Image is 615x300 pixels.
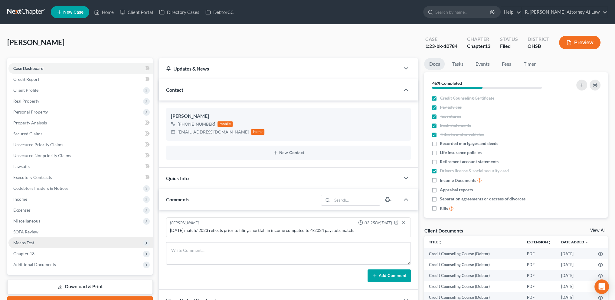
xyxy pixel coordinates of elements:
a: Case Dashboard [8,63,153,74]
a: Credit Report [8,74,153,85]
div: Case [425,36,457,43]
span: Real Property [13,98,39,104]
span: Additional Documents [13,262,56,267]
td: [DATE] [556,259,593,270]
div: Filed [500,43,518,50]
span: Contact [166,87,183,93]
strong: 46% Completed [432,81,462,86]
a: Client Portal [117,7,156,18]
a: Timer [518,58,540,70]
span: Chapter 13 [13,251,34,256]
div: Client Documents [424,227,463,234]
span: Means Test [13,240,34,245]
div: [DATE] match/ 2023 reflects prior to filing shortfall in income compated to 4/2024 paystub. match. [170,227,407,233]
span: Recorded mortgages and deeds [440,140,498,147]
span: SOFA Review [13,229,38,234]
span: Client Profile [13,87,38,93]
div: home [251,129,264,135]
div: Updates & News [166,65,393,72]
span: Pay advices [440,104,462,110]
span: 13 [485,43,490,49]
a: Directory Cases [156,7,202,18]
span: Secured Claims [13,131,42,136]
span: Executory Contracts [13,175,52,180]
a: DebtorCC [202,7,237,18]
span: Income [13,196,27,202]
a: Lawsuits [8,161,153,172]
td: Credit Counseling Course (Debtor) [424,281,522,292]
a: Events [470,58,494,70]
button: Add Comment [368,269,411,282]
a: Date Added expand_more [561,240,588,244]
div: [EMAIL_ADDRESS][DOMAIN_NAME] [178,129,249,135]
a: SOFA Review [8,226,153,237]
i: expand_more [585,241,588,244]
a: Titleunfold_more [429,240,442,244]
i: unfold_more [438,241,442,244]
span: Property Analysis [13,120,47,125]
span: Miscellaneous [13,218,40,223]
span: Tax returns [440,113,461,119]
span: Credit Report [13,77,39,82]
span: Appraisal reports [440,187,473,193]
span: Retirement account statements [440,159,499,165]
span: Quick Info [166,175,189,181]
div: OHSB [528,43,549,50]
a: Unsecured Priority Claims [8,139,153,150]
div: District [528,36,549,43]
a: Tasks [447,58,468,70]
span: Credit Counseling Certificate [440,95,494,101]
a: R. [PERSON_NAME] Attorney At Law [522,7,607,18]
span: 02:25PM[DATE] [364,220,392,226]
td: [DATE] [556,281,593,292]
td: Credit Counseling Course (Debtor) [424,248,522,259]
button: Preview [559,36,600,49]
td: [DATE] [556,248,593,259]
span: Separation agreements or decrees of divorces [440,196,525,202]
a: Home [91,7,117,18]
span: Drivers license & social security card [440,168,509,174]
div: Open Intercom Messenger [594,279,609,294]
td: PDF [522,270,556,281]
a: Property Analysis [8,117,153,128]
span: Case Dashboard [13,66,44,71]
i: unfold_more [548,241,551,244]
td: PDF [522,248,556,259]
td: Credit Counseling Course (Debtor) [424,270,522,281]
div: Status [500,36,518,43]
div: Chapter [467,36,490,43]
a: View All [590,228,605,232]
span: Titles to motor vehicles [440,131,484,137]
span: Codebtors Insiders & Notices [13,186,68,191]
td: PDF [522,281,556,292]
span: Income Documents [440,177,476,183]
span: Bank statements [440,122,471,128]
a: Extensionunfold_more [527,240,551,244]
span: [PERSON_NAME] [7,38,64,47]
a: Help [501,7,521,18]
a: Executory Contracts [8,172,153,183]
div: [PERSON_NAME] [170,220,199,226]
span: Personal Property [13,109,48,114]
input: Search by name... [435,6,491,18]
a: Fees [497,58,516,70]
span: Expenses [13,207,31,213]
button: New Contact [171,150,406,155]
input: Search... [332,195,380,205]
span: Bills [440,206,448,212]
div: [PERSON_NAME] [171,113,406,120]
span: Comments [166,196,189,202]
td: [DATE] [556,270,593,281]
div: [PHONE_NUMBER] [178,121,215,127]
span: Unsecured Priority Claims [13,142,63,147]
span: Life insurance policies [440,150,482,156]
div: 1:23-bk-10784 [425,43,457,50]
a: Secured Claims [8,128,153,139]
a: Download & Print [7,280,153,294]
span: Lawsuits [13,164,30,169]
a: Unsecured Nonpriority Claims [8,150,153,161]
span: New Case [63,10,83,15]
a: Docs [424,58,445,70]
td: PDF [522,259,556,270]
span: Unsecured Nonpriority Claims [13,153,71,158]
